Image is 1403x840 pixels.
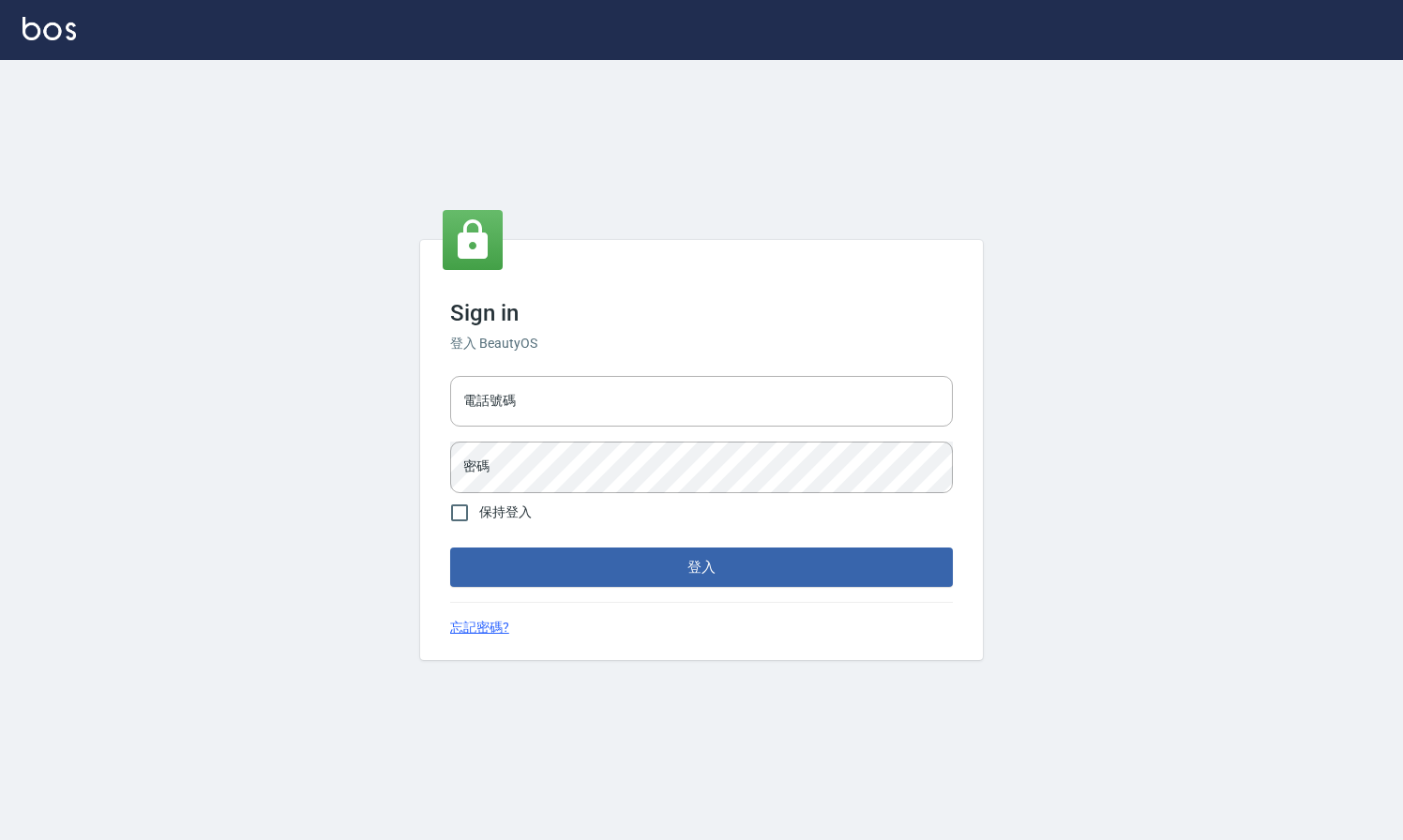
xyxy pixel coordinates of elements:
[450,300,953,326] h3: Sign in
[450,334,953,353] h6: 登入 BeautyOS
[450,618,509,637] a: 忘記密碼?
[479,502,532,522] span: 保持登入
[23,17,76,40] img: Logo
[450,547,953,587] button: 登入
